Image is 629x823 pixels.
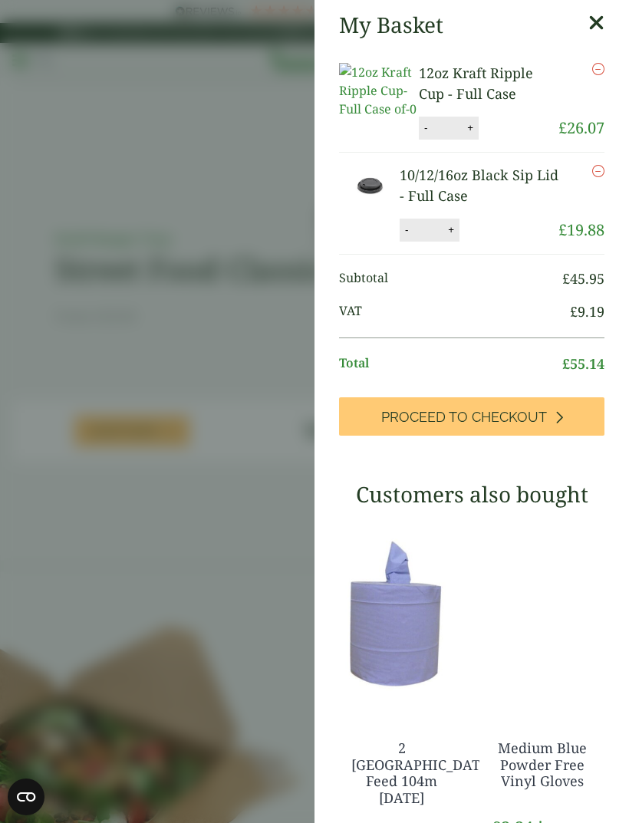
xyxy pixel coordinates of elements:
span: Total [339,354,562,374]
button: - [400,223,413,236]
h2: My Basket [339,12,443,38]
h3: Customers also bought [339,482,604,508]
bdi: 45.95 [562,269,604,288]
button: Open CMP widget [8,779,44,815]
span: £ [570,302,578,321]
a: Remove this item [592,165,604,177]
button: - [420,121,432,134]
span: £ [558,219,567,240]
bdi: 55.14 [562,354,604,373]
span: VAT [339,301,570,322]
a: 2 [GEOGRAPHIC_DATA] Feed 104m [DATE] [351,739,494,807]
span: Subtotal [339,268,562,289]
bdi: 19.88 [558,219,604,240]
img: 3630017-2-Ply-Blue-Centre-Feed-104m [339,518,464,709]
span: £ [558,117,567,138]
a: 10/12/16oz Black Sip Lid - Full Case [400,166,558,205]
a: Proceed to Checkout [339,397,604,436]
span: £ [562,354,570,373]
span: £ [562,269,570,288]
bdi: 26.07 [558,117,604,138]
a: 12oz Kraft Ripple Cup - Full Case [419,64,533,103]
bdi: 9.19 [570,302,604,321]
img: 12oz Kraft Ripple Cup-Full Case of-0 [339,63,419,118]
span: Proceed to Checkout [381,409,547,426]
button: + [443,223,459,236]
a: Medium Blue Powder Free Vinyl Gloves [498,739,587,790]
a: Remove this item [592,63,604,75]
button: + [463,121,478,134]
